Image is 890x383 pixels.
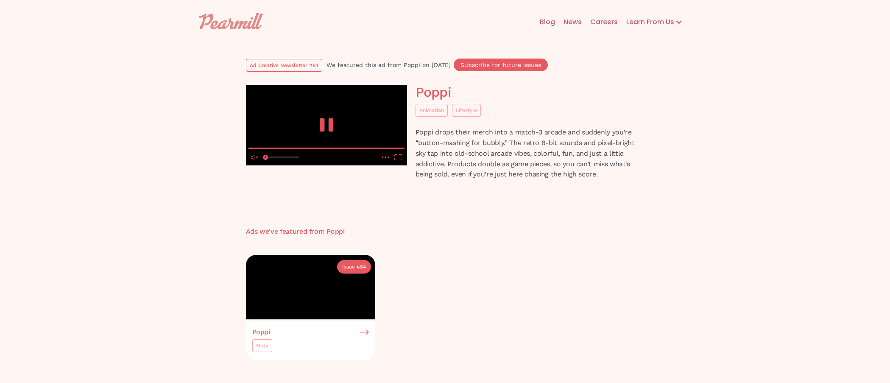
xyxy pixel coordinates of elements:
[416,104,448,117] a: Animation
[326,228,344,235] h3: Poppi
[531,8,555,36] a: Blog
[360,263,366,271] div: 84
[252,328,369,336] a: Poppi
[246,228,327,235] h3: Ads we've featured from
[582,8,618,36] a: Careers
[246,59,322,72] a: Ad Creative Newsletter #84
[337,260,371,274] a: Issue #84
[404,61,422,69] div: Poppi
[252,339,272,352] a: Meta
[618,17,674,27] div: Learn From Us
[416,127,644,180] p: Poppi drops their merch into a match-3 arcade and suddenly you’re “button-mashing for bubbly.” Th...
[256,341,268,350] div: Meta
[422,61,432,69] div: on
[453,58,549,72] a: Subscribe for future issues
[326,61,404,69] div: We featured this ad from
[460,62,541,68] div: Subscribe for future issues
[252,328,270,336] h3: Poppi
[452,104,481,117] a: Lifestyle
[432,61,453,69] div: [DATE]
[456,106,477,115] div: Lifestyle
[419,106,444,115] div: Animation
[250,61,318,70] div: Ad Creative Newsletter #84
[618,8,691,36] div: Learn From Us
[342,263,360,271] div: Issue #
[555,8,582,36] a: News
[416,85,644,100] h1: Poppi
